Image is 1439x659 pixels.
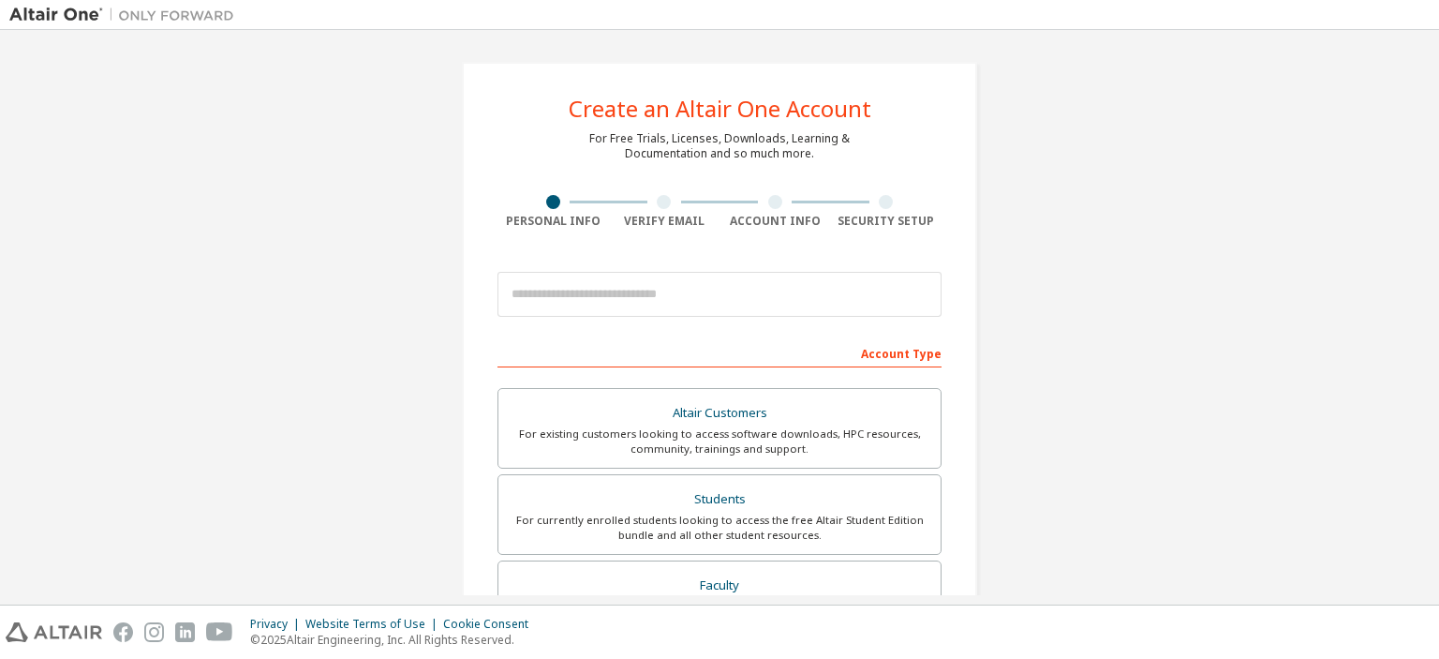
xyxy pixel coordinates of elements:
div: Website Terms of Use [305,617,443,632]
img: altair_logo.svg [6,622,102,642]
img: linkedin.svg [175,622,195,642]
div: Students [510,487,929,513]
div: Altair Customers [510,400,929,427]
img: instagram.svg [144,622,164,642]
div: Faculty [510,573,929,599]
img: Altair One [9,6,244,24]
div: For Free Trials, Licenses, Downloads, Learning & Documentation and so much more. [589,131,850,161]
div: Personal Info [497,214,609,229]
div: For existing customers looking to access software downloads, HPC resources, community, trainings ... [510,427,929,457]
div: Security Setup [831,214,942,229]
div: Create an Altair One Account [569,97,871,120]
div: Verify Email [609,214,720,229]
img: youtube.svg [206,622,233,642]
p: © 2025 Altair Engineering, Inc. All Rights Reserved. [250,632,540,648]
div: For currently enrolled students looking to access the free Altair Student Edition bundle and all ... [510,513,929,543]
img: facebook.svg [113,622,133,642]
div: Account Info [719,214,831,229]
div: Privacy [250,617,305,632]
div: Cookie Consent [443,617,540,632]
div: Account Type [497,337,942,367]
